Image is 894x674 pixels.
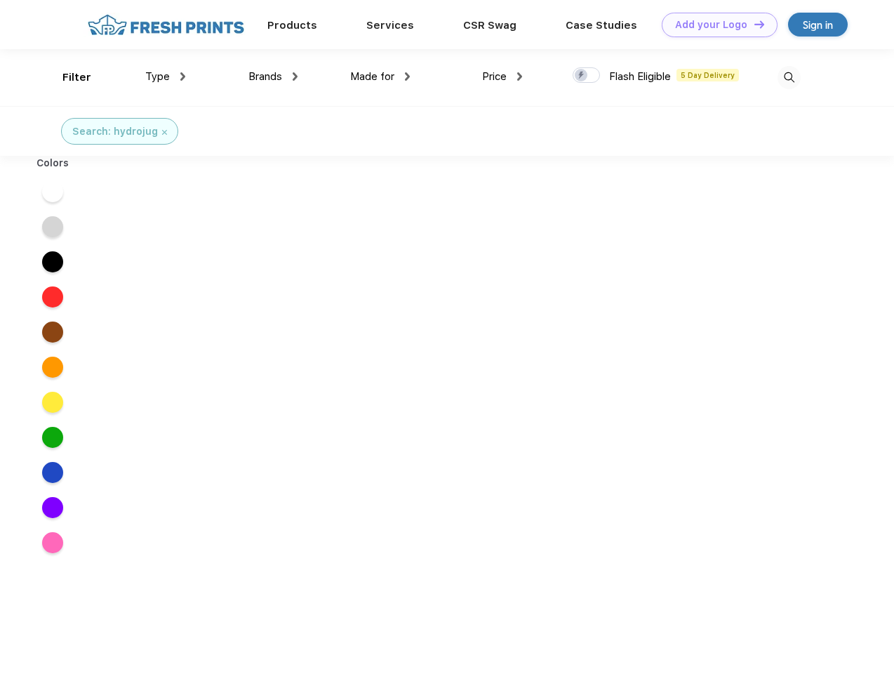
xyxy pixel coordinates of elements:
[162,130,167,135] img: filter_cancel.svg
[26,156,80,171] div: Colors
[248,70,282,83] span: Brands
[675,19,747,31] div: Add your Logo
[72,124,158,139] div: Search: hydrojug
[145,70,170,83] span: Type
[788,13,848,37] a: Sign in
[676,69,739,81] span: 5 Day Delivery
[180,72,185,81] img: dropdown.png
[754,20,764,28] img: DT
[84,13,248,37] img: fo%20logo%202.webp
[62,70,91,86] div: Filter
[609,70,671,83] span: Flash Eligible
[267,19,317,32] a: Products
[803,17,833,33] div: Sign in
[778,66,801,89] img: desktop_search.svg
[517,72,522,81] img: dropdown.png
[482,70,507,83] span: Price
[293,72,298,81] img: dropdown.png
[405,72,410,81] img: dropdown.png
[350,70,394,83] span: Made for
